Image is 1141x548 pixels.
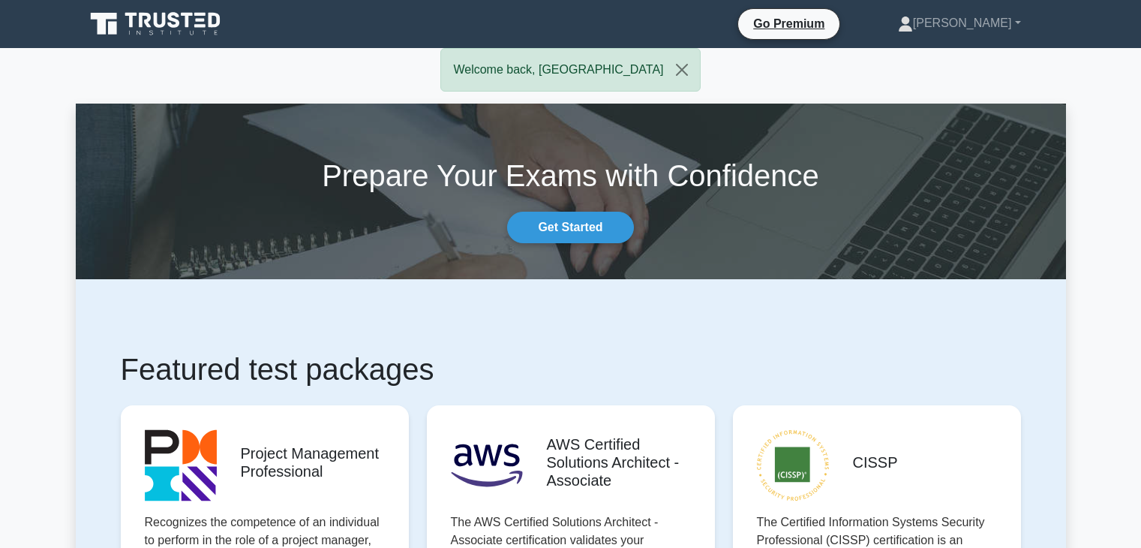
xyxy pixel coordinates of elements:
[507,212,633,243] a: Get Started
[744,14,833,33] a: Go Premium
[862,8,1057,38] a: [PERSON_NAME]
[664,49,700,91] button: Close
[121,351,1021,387] h1: Featured test packages
[440,48,700,92] div: Welcome back, [GEOGRAPHIC_DATA]
[76,158,1066,194] h1: Prepare Your Exams with Confidence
